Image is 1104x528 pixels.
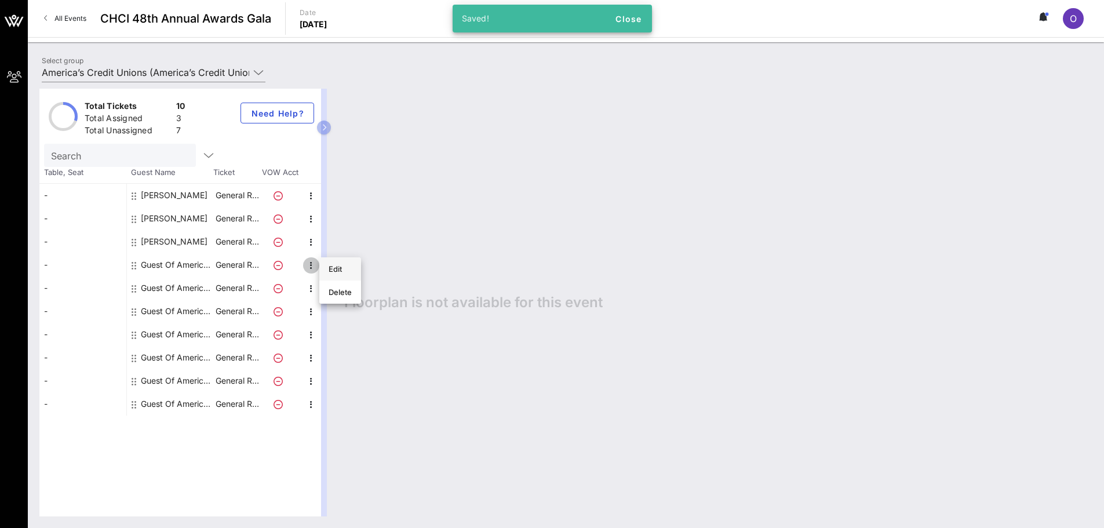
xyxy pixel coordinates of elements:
div: Guest Of America’s Credit Unions [141,369,214,392]
div: - [39,253,126,276]
div: - [39,230,126,253]
span: All Events [54,14,86,23]
div: Adrian Velazquez [141,184,207,207]
div: Guest Of America’s Credit Unions [141,276,214,300]
button: Close [610,8,647,29]
span: Close [615,14,643,24]
span: Floorplan is not available for this event [344,294,603,311]
div: Total Unassigned [85,125,172,139]
span: O [1070,13,1077,24]
div: Guest Of America’s Credit Unions [141,392,214,416]
div: - [39,184,126,207]
div: - [39,346,126,369]
p: General R… [214,207,260,230]
div: Delete [329,287,352,297]
div: Guest Of America’s Credit Unions [141,323,214,346]
div: Guest Of America’s Credit Unions [141,346,214,369]
div: - [39,207,126,230]
div: Juan Fernandez [141,207,207,230]
div: - [39,323,126,346]
p: General R… [214,323,260,346]
span: Saved! [462,13,490,23]
span: Guest Name [126,167,213,179]
div: - [39,300,126,323]
div: 10 [176,100,185,115]
div: Total Tickets [85,100,172,115]
p: Date [300,7,327,19]
div: 3 [176,112,185,127]
button: Need Help? [241,103,314,123]
p: General R… [214,369,260,392]
p: General R… [214,276,260,300]
a: All Events [37,9,93,28]
p: General R… [214,392,260,416]
div: 7 [176,125,185,139]
div: - [39,369,126,392]
span: Table, Seat [39,167,126,179]
div: - [39,392,126,416]
span: Need Help? [250,108,304,118]
div: - [39,276,126,300]
div: Stephanie Cuevas [141,230,207,253]
label: Select group [42,56,83,65]
p: General R… [214,184,260,207]
div: O [1063,8,1084,29]
div: Guest Of America’s Credit Unions [141,253,214,276]
span: VOW Acct [260,167,300,179]
span: Ticket [213,167,260,179]
span: CHCI 48th Annual Awards Gala [100,10,271,27]
p: General R… [214,300,260,323]
p: General R… [214,253,260,276]
div: Edit [329,264,352,274]
p: General R… [214,230,260,253]
div: Total Assigned [85,112,172,127]
p: [DATE] [300,19,327,30]
p: General R… [214,346,260,369]
div: Guest Of America’s Credit Unions [141,300,214,323]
